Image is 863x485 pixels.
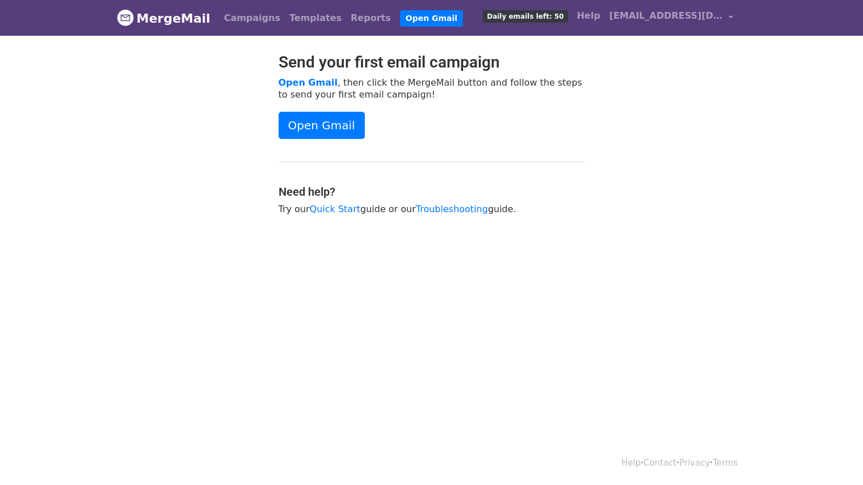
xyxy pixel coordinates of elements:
a: Templates [285,7,346,29]
h2: Send your first email campaign [279,53,585,72]
span: Daily emails left: 50 [483,10,567,23]
img: MergeMail logo [117,9,134,26]
a: [EMAIL_ADDRESS][DOMAIN_NAME] [605,5,738,31]
a: Open Gmail [279,77,338,88]
a: Help [572,5,605,27]
a: Privacy [679,458,710,468]
p: , then click the MergeMail button and follow the steps to send your first email campaign! [279,77,585,100]
iframe: Chat Widget [806,431,863,485]
a: Troubleshooting [416,204,488,214]
a: Terms [713,458,738,468]
a: Campaigns [220,7,285,29]
a: Open Gmail [279,112,365,139]
span: [EMAIL_ADDRESS][DOMAIN_NAME] [609,9,723,23]
a: Contact [643,458,676,468]
a: Help [621,458,641,468]
a: Reports [346,7,395,29]
p: Try our guide or our guide. [279,203,585,215]
a: Open Gmail [400,10,463,27]
a: Daily emails left: 50 [478,5,572,27]
a: Quick Start [310,204,360,214]
a: MergeMail [117,6,211,30]
h4: Need help? [279,185,585,199]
